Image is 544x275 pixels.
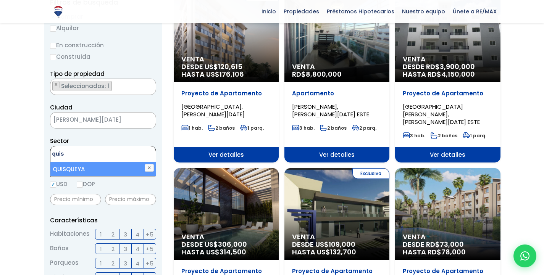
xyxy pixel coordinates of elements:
input: En construcción [50,43,56,49]
span: +5 [146,230,153,239]
span: Baños [50,243,69,254]
span: 3 [124,244,127,254]
span: 2 [111,244,115,254]
span: × [144,117,148,124]
span: DESDE US$ [181,241,271,256]
input: Alquilar [50,26,56,32]
span: HASTA RD$ [403,248,492,256]
span: Únete a RE/MAX [449,6,500,17]
span: Habitaciones [50,229,90,240]
span: Ciudad [50,103,73,111]
label: Construida [50,52,156,61]
span: Seleccionados: 1 [60,82,111,90]
textarea: Search [50,146,124,162]
span: 306,000 [218,240,247,249]
span: 176,106 [220,69,244,79]
span: 4 [136,259,139,268]
button: Remove all items [147,81,152,88]
button: Remove item [53,81,60,88]
span: 1 parq. [240,125,264,131]
span: Ver detalles [284,147,389,162]
label: En construcción [50,40,156,50]
label: DOP [77,179,95,189]
span: Parqueos [50,258,79,269]
span: 1 [100,244,102,254]
p: Apartamento [292,90,382,97]
span: Préstamos Hipotecarios [323,6,398,17]
span: Exclusiva [352,168,389,179]
span: 109,000 [329,240,355,249]
label: Alquilar [50,23,156,33]
span: [GEOGRAPHIC_DATA], [PERSON_NAME][DATE] [181,103,245,118]
span: Ver detalles [395,147,500,162]
span: 73,000 [440,240,464,249]
li: APARTAMENTO [52,81,112,91]
span: DESDE RD$ [403,241,492,256]
span: 3 [124,259,127,268]
span: Tipo de propiedad [50,70,105,78]
span: 3,900,000 [440,62,475,71]
span: Nuestro equipo [398,6,449,17]
span: 120,615 [218,62,242,71]
span: × [54,81,58,88]
p: Características [50,215,156,225]
span: HASTA US$ [292,248,382,256]
span: Venta [181,233,271,241]
span: HASTA US$ [181,71,271,78]
span: 1 hab. [181,125,203,131]
p: Proyecto de Apartamento [403,90,492,97]
span: [PERSON_NAME], [PERSON_NAME][DATE] ESTE [292,103,369,118]
input: Precio mínimo [50,194,101,205]
span: 4 [136,230,139,239]
span: +5 [146,259,153,268]
input: DOP [77,182,83,188]
textarea: Search [50,79,55,95]
span: SANTO DOMINGO DE GUZMÁN [50,114,137,125]
span: DESDE US$ [181,63,271,78]
p: Proyecto de Apartamento [181,267,271,275]
span: DESDE RD$ [403,63,492,78]
span: 3 [124,230,127,239]
span: 2 [111,230,115,239]
p: Proyecto de Apartamento [403,267,492,275]
span: 4,150,000 [441,69,475,79]
span: Venta [292,233,382,241]
span: × [148,81,152,88]
span: 2 baños [208,125,235,131]
span: RD$ [292,69,342,79]
button: ✕ [145,164,154,172]
span: +5 [146,244,153,254]
span: 314,500 [220,247,246,257]
span: 132,700 [330,247,356,257]
span: 3 hab. [403,132,425,139]
span: 3 hab. [292,125,315,131]
span: SANTO DOMINGO DE GUZMÁN [50,112,156,129]
span: 2 parq. [352,125,376,131]
span: Sector [50,137,69,145]
p: Proyecto de Apartamento [181,90,271,97]
span: Venta [181,55,271,63]
span: Venta [403,233,492,241]
span: 2 [111,259,115,268]
span: 1 [100,230,102,239]
span: Inicio [258,6,280,17]
span: DESDE US$ [292,241,382,256]
input: Construida [50,54,56,60]
li: QUISQUEYA [50,162,156,176]
button: Remove all items [137,114,148,127]
span: 1 [100,259,102,268]
span: Ver detalles [174,147,279,162]
span: Venta [403,55,492,63]
span: [GEOGRAPHIC_DATA][PERSON_NAME], [PERSON_NAME][DATE] ESTE [403,103,480,126]
span: 4 [136,244,139,254]
span: Propiedades [280,6,323,17]
span: 78,000 [441,247,466,257]
span: HASTA RD$ [403,71,492,78]
input: Precio máximo [105,194,156,205]
span: 1 parq. [463,132,486,139]
img: Logo de REMAX [52,5,65,18]
span: HASTA US$ [181,248,271,256]
p: Proyecto de Apartamento [292,267,382,275]
span: 2 baños [431,132,457,139]
span: 2 baños [320,125,347,131]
